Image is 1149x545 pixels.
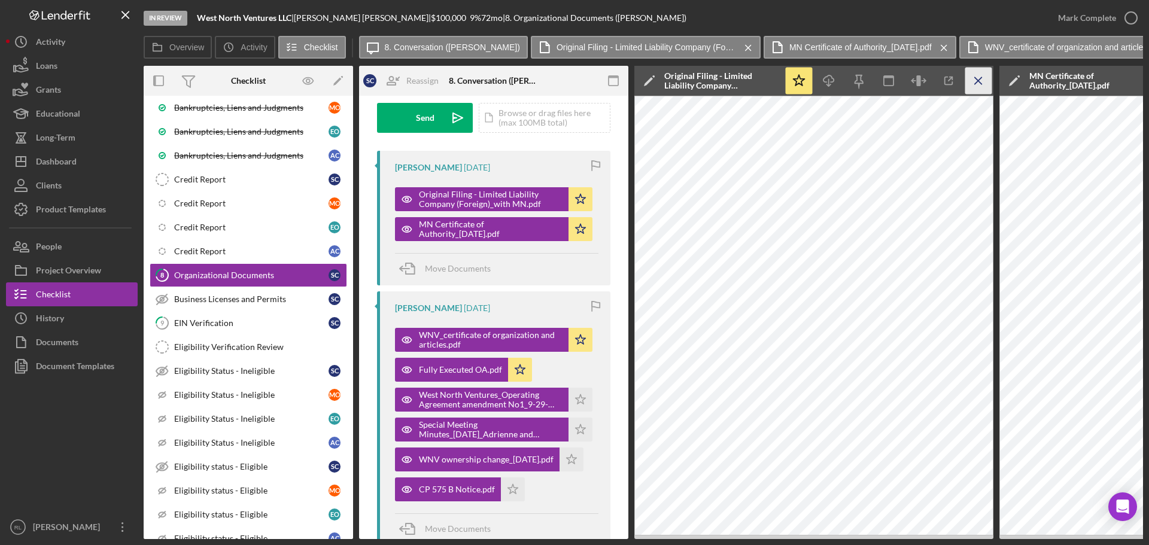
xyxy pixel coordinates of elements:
div: A C [329,245,341,257]
div: Eligibility status - Eligible [174,486,329,495]
div: Document Templates [36,354,114,381]
time: 2025-09-02 16:33 [464,163,490,172]
div: Special Meeting Minutes_[DATE]_Adrienne and [PERSON_NAME] added to ownership.pdf [419,420,563,439]
div: Reassign [406,69,439,93]
div: S C [329,365,341,377]
div: Eligibility Status - Ineligible [174,414,329,424]
div: Credit Report [174,175,329,184]
div: Activity [36,30,65,57]
a: 9EIN VerificationSC [150,311,347,335]
div: S C [329,293,341,305]
button: Project Overview [6,258,138,282]
div: Grants [36,78,61,105]
text: RL [14,524,22,531]
div: Clients [36,173,62,200]
a: Eligibility status - EligibleMO [150,479,347,503]
div: Credit Report [174,246,329,256]
label: Activity [241,42,267,52]
b: West North Ventures LLC [197,13,291,23]
button: MN Certificate of Authority_[DATE].pdf [395,217,592,241]
div: M O [329,197,341,209]
a: Loans [6,54,138,78]
button: Overview [144,36,212,59]
button: Dashboard [6,150,138,173]
button: Move Documents [395,254,503,284]
label: 8. Conversation ([PERSON_NAME]) [385,42,520,52]
div: Business Licenses and Permits [174,294,329,304]
div: Checklist [231,76,266,86]
div: Original Filing - Limited Liability Company (Foreign)_with MN.pdf [419,190,563,209]
label: Overview [169,42,204,52]
button: Original Filing - Limited Liability Company (Foreign)_with MN.pdf [531,36,761,59]
div: Product Templates [36,197,106,224]
div: Bankruptcies, Liens and Judgments [174,127,329,136]
div: Long-Term [36,126,75,153]
div: West North Ventures_Operating Agreement amendment No1_9-29-2023.pdf [419,390,563,409]
label: Checklist [304,42,338,52]
button: RL[PERSON_NAME] [6,515,138,539]
button: Original Filing - Limited Liability Company (Foreign)_with MN.pdf [395,187,592,211]
a: Credit ReportAC [150,239,347,263]
div: Eligibility Verification Review [174,342,346,352]
div: Checklist [36,282,71,309]
div: E O [329,509,341,520]
a: Grants [6,78,138,102]
button: WNV_certificate of organization and articles.pdf [395,328,592,352]
button: Long-Term [6,126,138,150]
div: S C [329,317,341,329]
div: WNV_certificate of organization and articles.pdf [419,330,563,349]
div: Credit Report [174,223,329,232]
div: M O [329,102,341,114]
a: Bankruptcies, Liens and JudgmentsAC [150,144,347,168]
div: Eligibility Status - Ineligible [174,390,329,400]
div: S C [329,269,341,281]
div: History [36,306,64,333]
div: M O [329,389,341,401]
div: In Review [144,11,187,26]
div: 9 % [470,13,481,23]
div: Educational [36,102,80,129]
a: Business Licenses and PermitsSC [150,287,347,311]
button: West North Ventures_Operating Agreement amendment No1_9-29-2023.pdf [395,388,592,412]
div: S C [329,461,341,473]
a: Eligibility status - EligibleEO [150,503,347,526]
button: MN Certificate of Authority_[DATE].pdf [764,36,956,59]
div: Eligibility Status - Ineligible [174,438,329,447]
span: Move Documents [425,523,491,534]
button: Document Templates [6,354,138,378]
div: M O [329,485,341,497]
button: Product Templates [6,197,138,221]
div: Fully Executed OA.pdf [419,365,502,375]
span: Move Documents [425,263,491,273]
button: Fully Executed OA.pdf [395,358,532,382]
div: [PERSON_NAME] [395,303,462,313]
div: Bankruptcies, Liens and Judgments [174,151,329,160]
a: Educational [6,102,138,126]
div: Organizational Documents [174,270,329,280]
div: MN Certificate of Authority_[DATE].pdf [419,220,563,239]
div: 72 mo [481,13,503,23]
button: Activity [6,30,138,54]
a: Eligibility Status - IneligibleMO [150,383,347,407]
button: WNV ownership change_[DATE].pdf [395,447,583,471]
div: Documents [36,330,78,357]
button: Checklist [6,282,138,306]
button: Move Documents [395,514,503,544]
div: E O [329,221,341,233]
div: WNV ownership change_[DATE].pdf [419,455,554,464]
button: Documents [6,330,138,354]
button: History [6,306,138,330]
div: E O [329,413,341,425]
button: Clients [6,173,138,197]
div: Send [416,103,434,133]
div: Open Intercom Messenger [1108,492,1137,521]
div: Credit Report [174,199,329,208]
a: Credit ReportSC [150,168,347,191]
